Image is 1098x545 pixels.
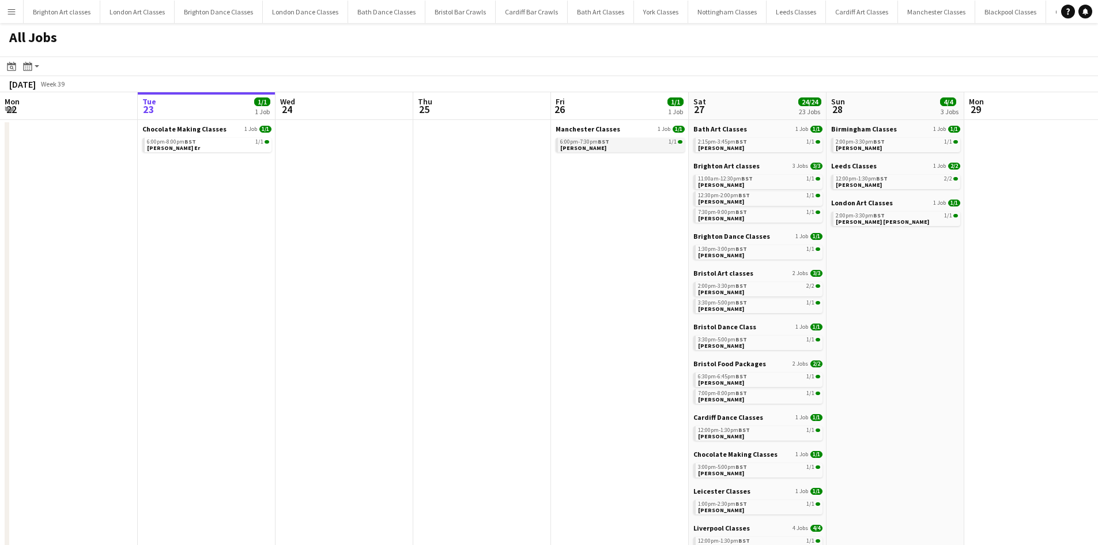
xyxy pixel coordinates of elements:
span: 1/1 [816,392,820,395]
button: Manchester Classes [898,1,975,23]
div: Bath Art Classes1 Job1/12:15pm-3:45pmBST1/1[PERSON_NAME] [693,125,822,161]
span: Bristol Art classes [693,269,753,277]
span: London Art Classes [831,198,893,207]
button: Bath Dance Classes [348,1,425,23]
span: 1/1 [806,390,814,396]
span: 1 Job [658,126,670,133]
span: 28 [829,103,845,116]
span: 1 Job [795,414,808,421]
span: BST [184,138,196,145]
span: 1/1 [265,140,269,144]
span: 1 Job [244,126,257,133]
span: Mon [969,96,984,107]
span: 1/1 [816,465,820,469]
div: 1 Job [255,107,270,116]
span: 1/1 [810,488,822,495]
span: 1/1 [673,126,685,133]
span: BST [876,175,888,182]
span: 4/4 [940,97,956,106]
a: 12:00pm-1:30pmBST2/2[PERSON_NAME] [836,175,958,188]
span: 1 Job [795,324,808,330]
span: 1 Job [795,488,808,495]
span: Sat [693,96,706,107]
span: 26 [554,103,565,116]
span: 1/1 [816,247,820,251]
a: Birmingham Classes1 Job1/1 [831,125,960,133]
span: 27 [692,103,706,116]
div: Brighton Art classes3 Jobs3/311:00am-12:30pmBST1/1[PERSON_NAME]12:30pm-2:00pmBST1/1[PERSON_NAME]7... [693,161,822,232]
a: 12:30pm-2:00pmBST1/1[PERSON_NAME] [698,191,820,205]
span: 2 Jobs [793,360,808,367]
button: Bristol Bar Crawls [425,1,496,23]
span: Birmingham Classes [831,125,897,133]
span: 1/1 [806,538,814,544]
span: 1/1 [806,501,814,507]
span: 24 [278,103,295,116]
a: Manchester Classes1 Job1/1 [556,125,685,133]
span: 1/1 [810,126,822,133]
span: 1 Job [795,126,808,133]
span: 1/1 [806,427,814,433]
span: 1 Job [795,451,808,458]
a: 2:00pm-3:30pmBST2/2[PERSON_NAME] [698,282,820,295]
span: 6:00pm-8:00pm [147,139,196,145]
span: 3:30pm-5:00pm [698,300,747,306]
button: Cardiff Art Classes [826,1,898,23]
span: BST [735,138,747,145]
span: 1 Job [795,233,808,240]
span: BST [598,138,609,145]
a: 3:00pm-5:00pmBST1/1[PERSON_NAME] [698,463,820,476]
a: Brighton Dance Classes1 Job1/1 [693,232,822,240]
span: BST [735,463,747,471]
button: Brighton Art classes [24,1,100,23]
span: Cardiff Dance Classes [693,413,763,422]
span: 1/1 [948,126,960,133]
span: 1/1 [810,451,822,458]
span: 2/2 [944,176,952,182]
span: Liverpool Classes [693,524,750,532]
span: BST [873,212,885,219]
span: Chelsea Harris [698,433,744,440]
button: London Dance Classes [263,1,348,23]
span: Izzy Crittenden [698,469,744,477]
div: Bristol Art classes2 Jobs3/32:00pm-3:30pmBST2/2[PERSON_NAME]3:30pm-5:00pmBST1/1[PERSON_NAME] [693,269,822,322]
span: 12:00pm-1:30pm [698,538,750,544]
span: BST [735,373,747,380]
span: 3/3 [810,270,822,277]
span: 1/1 [806,374,814,379]
span: BST [735,208,747,216]
span: BST [741,175,753,182]
div: Leicester Classes1 Job1/11:00pm-2:30pmBST1/1[PERSON_NAME] [693,487,822,524]
span: 1/1 [816,502,820,506]
span: 6:30pm-6:45pm [698,374,747,379]
span: Bristol Food Packages [693,359,766,368]
span: Hannah Whittington [698,181,744,189]
div: Cardiff Dance Classes1 Job1/112:00pm-1:30pmBST1/1[PERSON_NAME] [693,413,822,450]
span: BST [735,245,747,253]
a: 11:00am-12:30pmBST1/1[PERSON_NAME] [698,175,820,188]
span: 1/1 [259,126,271,133]
span: 22 [3,103,20,116]
span: 2/2 [953,177,958,181]
span: 3:00pm-5:00pm [698,464,747,470]
span: 1/1 [816,429,820,432]
a: Chocolate Making Classes1 Job1/1 [693,450,822,458]
span: 1/1 [806,209,814,215]
div: 3 Jobs [941,107,959,116]
div: Chocolate Making Classes1 Job1/13:00pm-5:00pmBST1/1[PERSON_NAME] [693,450,822,487]
span: 1/1 [816,177,820,181]
span: BST [873,138,885,145]
span: 1 Job [933,126,946,133]
span: 1/1 [667,97,684,106]
span: 2:15pm-3:45pm [698,139,747,145]
span: Liberti Matthews [698,305,744,313]
span: BST [735,299,747,306]
span: 12:00pm-1:30pm [698,427,750,433]
span: BST [738,426,750,434]
span: 1 Job [933,200,946,206]
span: 1/1 [953,140,958,144]
span: 1/1 [953,214,958,217]
button: Leeds Classes [767,1,826,23]
button: Blackpool Classes [975,1,1046,23]
span: 3:30pm-5:00pm [698,337,747,343]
